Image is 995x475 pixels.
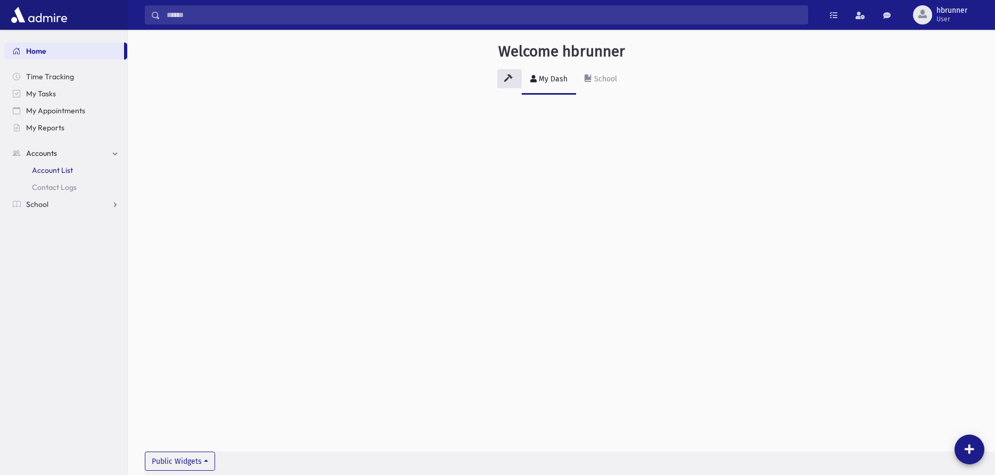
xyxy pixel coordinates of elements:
span: School [26,199,48,209]
span: User [936,15,967,23]
a: Contact Logs [4,179,127,196]
div: School [592,74,617,84]
span: My Tasks [26,89,56,98]
a: School [4,196,127,213]
a: Home [4,43,124,60]
a: Account List [4,162,127,179]
div: My Dash [537,74,568,84]
a: School [576,65,626,95]
input: Search [160,5,808,24]
span: Contact Logs [32,182,77,192]
span: Home [26,46,46,56]
img: AdmirePro [9,4,70,26]
a: My Tasks [4,85,127,102]
span: Accounts [26,148,57,158]
a: My Appointments [4,102,127,119]
a: My Reports [4,119,127,136]
button: Public Widgets [145,452,215,471]
a: My Dash [522,65,576,95]
a: Time Tracking [4,68,127,85]
span: My Appointments [26,106,85,115]
span: My Reports [26,123,64,132]
a: Accounts [4,145,127,162]
span: Time Tracking [26,72,74,81]
span: hbrunner [936,6,967,15]
span: Account List [32,165,73,175]
h3: Welcome hbrunner [498,43,625,61]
